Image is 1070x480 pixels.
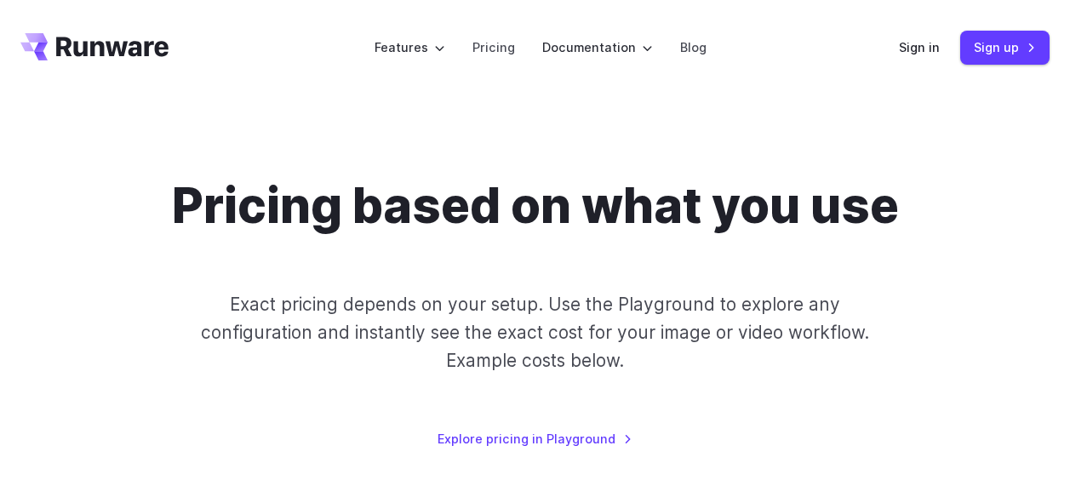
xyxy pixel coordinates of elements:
[899,37,940,57] a: Sign in
[438,429,632,449] a: Explore pricing in Playground
[375,37,445,57] label: Features
[172,177,899,236] h1: Pricing based on what you use
[680,37,707,57] a: Blog
[175,290,895,375] p: Exact pricing depends on your setup. Use the Playground to explore any configuration and instantl...
[960,31,1050,64] a: Sign up
[472,37,515,57] a: Pricing
[20,33,169,60] a: Go to /
[542,37,653,57] label: Documentation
